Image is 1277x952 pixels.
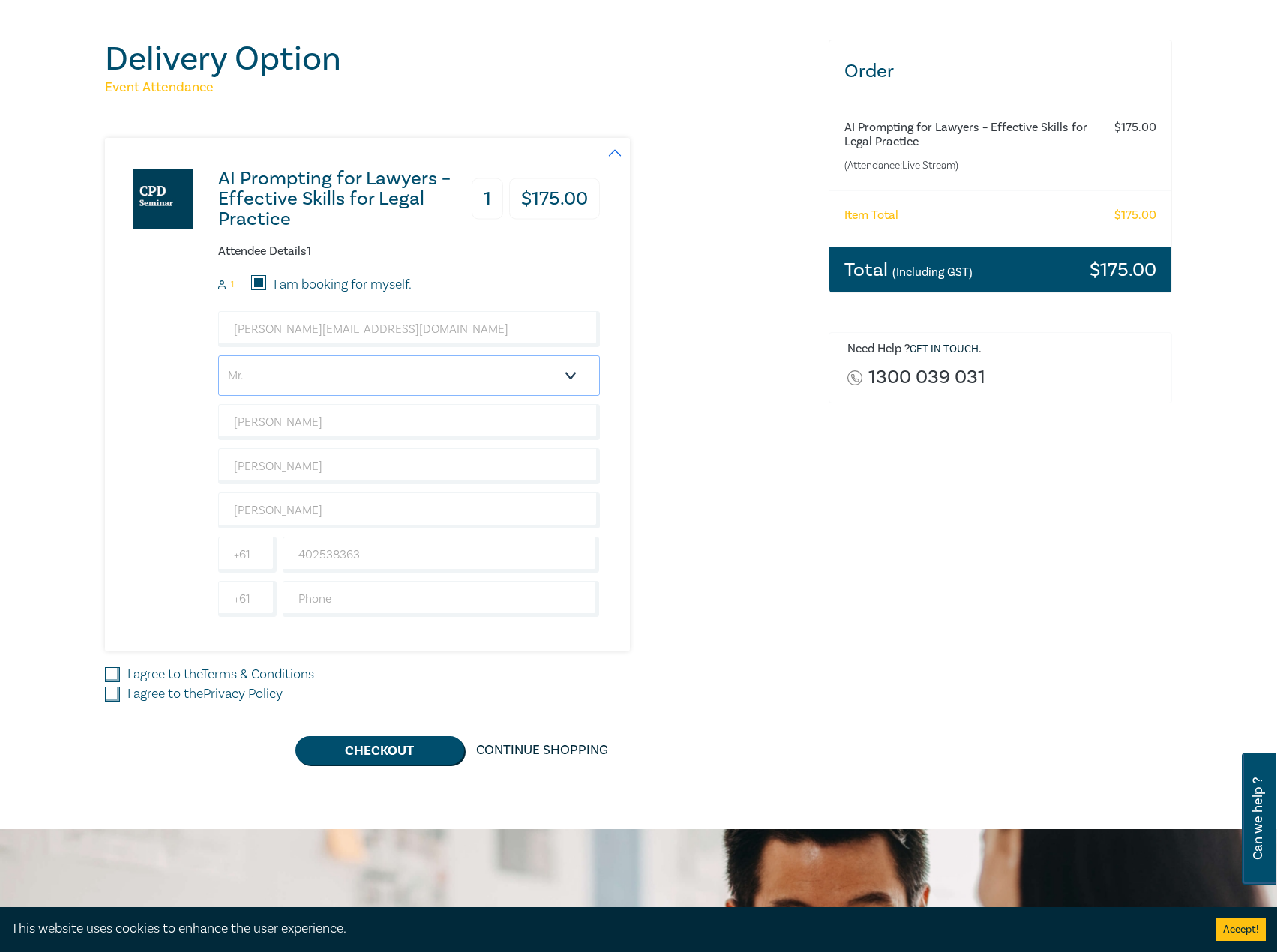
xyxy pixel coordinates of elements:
[1251,762,1265,876] span: Can we help ?
[829,40,1172,103] h3: Order
[283,581,600,617] input: Phone
[1090,260,1156,280] h3: $ 175.00
[472,178,503,220] h3: 1
[844,121,1097,149] h6: AI Prompting for Lawyers – Effective Skills for Legal Practice
[295,736,464,765] button: Checkout
[464,736,620,765] a: Continue Shopping
[844,260,973,280] h3: Total
[274,275,412,295] label: I am booking for myself.
[1216,918,1266,941] button: Accept cookies
[1114,121,1156,135] h6: $ 175.00
[868,367,985,388] a: 1300 039 031
[892,265,973,280] small: (Including GST)
[283,537,600,573] input: Mobile*
[105,79,811,97] h5: Event Attendance
[11,919,1193,939] div: This website uses cookies to enhance the user experience.
[847,342,1161,357] h6: Need Help ? .
[1114,208,1156,223] h6: $ 175.00
[218,448,600,484] input: Last Name*
[844,158,1097,173] small: (Attendance: Live Stream )
[509,178,600,220] h3: $ 175.00
[202,666,314,683] a: Terms & Conditions
[218,492,600,528] input: Company
[218,311,600,347] input: Attendee Email*
[910,343,979,356] a: Get in touch
[218,537,277,573] input: +61
[127,665,314,684] label: I agree to the
[133,169,193,229] img: AI Prompting for Lawyers – Effective Skills for Legal Practice
[127,684,283,704] label: I agree to the
[844,208,898,223] h6: Item Total
[218,244,600,259] h6: Attendee Details 1
[218,169,465,229] h3: AI Prompting for Lawyers – Effective Skills for Legal Practice
[105,40,811,79] h1: Delivery Option
[218,581,277,617] input: +61
[218,404,600,440] input: First Name*
[231,280,234,290] small: 1
[203,685,283,702] a: Privacy Policy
